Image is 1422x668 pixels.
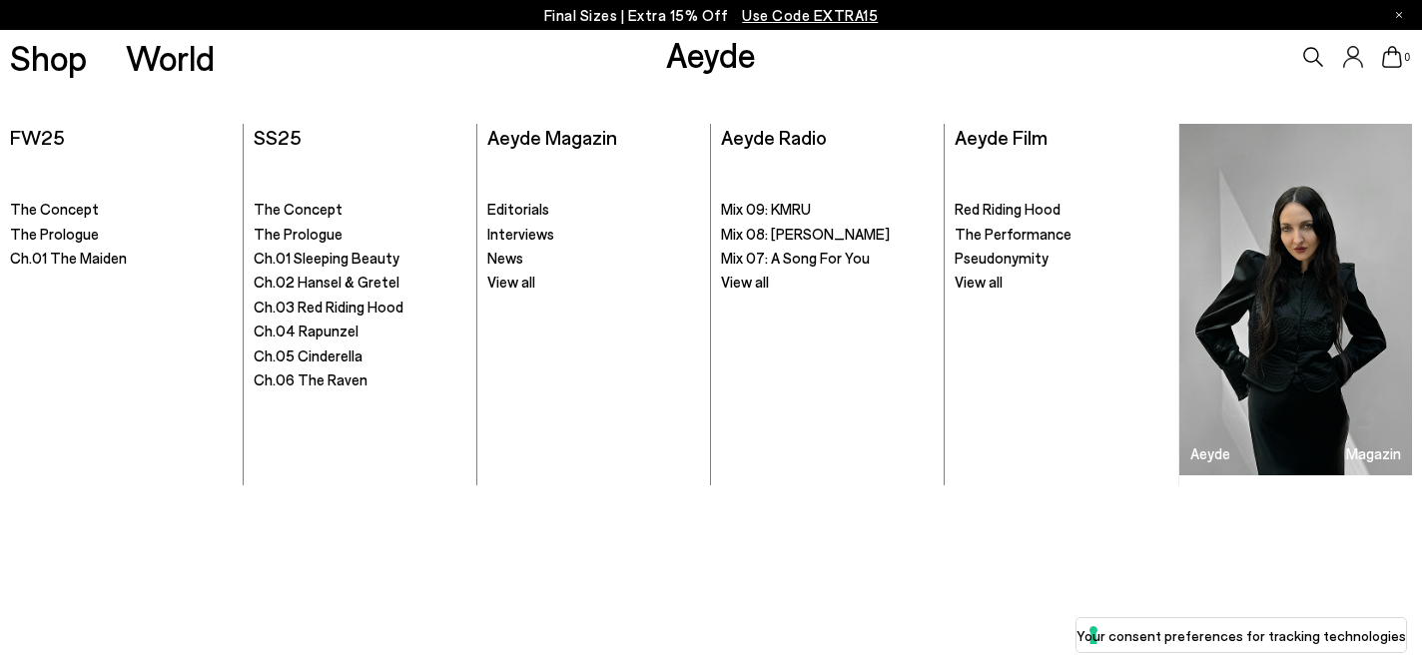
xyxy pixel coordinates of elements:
span: The Performance [955,225,1071,243]
a: Pseudonymity [955,249,1168,269]
h3: Aeyde [1190,446,1230,461]
span: The Concept [10,200,99,218]
span: View all [721,273,769,291]
a: The Prologue [10,225,233,245]
span: The Prologue [10,225,99,243]
a: SS25 [254,125,302,149]
span: The Prologue [254,225,343,243]
a: Aeyde Radio [721,125,827,149]
span: Mix 08: [PERSON_NAME] [721,225,890,243]
button: Your consent preferences for tracking technologies [1076,618,1406,652]
span: Ch.03 Red Riding Hood [254,298,403,316]
a: Ch.01 Sleeping Beauty [254,249,466,269]
a: FW25 [10,125,65,149]
span: Ch.04 Rapunzel [254,322,358,339]
a: Mix 08: [PERSON_NAME] [721,225,934,245]
label: Your consent preferences for tracking technologies [1076,625,1406,646]
a: View all [721,273,934,293]
span: The Concept [254,200,343,218]
a: View all [487,273,700,293]
span: News [487,249,523,267]
a: Interviews [487,225,700,245]
a: Red Riding Hood [955,200,1168,220]
span: Red Riding Hood [955,200,1061,218]
a: Ch.01 The Maiden [10,249,233,269]
a: Shop [10,40,87,75]
a: The Concept [10,200,233,220]
a: Mix 09: KMRU [721,200,934,220]
a: The Performance [955,225,1168,245]
span: Mix 09: KMRU [721,200,811,218]
span: Ch.05 Cinderella [254,346,362,364]
a: The Concept [254,200,466,220]
p: Final Sizes | Extra 15% Off [544,3,879,28]
span: View all [955,273,1003,291]
a: World [126,40,215,75]
a: Ch.06 The Raven [254,370,466,390]
a: Ch.03 Red Riding Hood [254,298,466,318]
a: Aeyde [666,33,756,75]
a: Aeyde Magazin [487,125,617,149]
img: X-exploration-v2_1_900x.png [1179,124,1412,476]
a: The Prologue [254,225,466,245]
span: Pseudonymity [955,249,1049,267]
span: Ch.02 Hansel & Gretel [254,273,399,291]
a: View all [955,273,1168,293]
span: View all [487,273,535,291]
a: Editorials [487,200,700,220]
h3: Magazin [1346,446,1401,461]
a: News [487,249,700,269]
span: Mix 07: A Song For You [721,249,870,267]
a: Mix 07: A Song For You [721,249,934,269]
span: Ch.01 Sleeping Beauty [254,249,399,267]
a: Ch.02 Hansel & Gretel [254,273,466,293]
span: 0 [1402,52,1412,63]
span: Navigate to /collections/ss25-final-sizes [742,6,878,24]
a: Ch.04 Rapunzel [254,322,466,341]
span: Ch.06 The Raven [254,370,367,388]
a: Aeyde Magazin [1179,124,1412,476]
a: 0 [1382,46,1402,68]
a: Aeyde Film [955,125,1048,149]
span: Editorials [487,200,549,218]
span: Ch.01 The Maiden [10,249,127,267]
a: Ch.05 Cinderella [254,346,466,366]
span: Interviews [487,225,554,243]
